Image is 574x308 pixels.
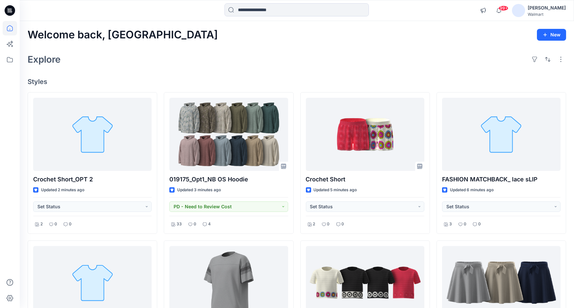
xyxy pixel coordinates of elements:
p: 0 [342,221,344,228]
span: 99+ [499,6,508,11]
p: FASHION MATCHBACK_ lace sLIP [442,175,561,184]
div: Walmart [528,12,566,17]
p: 0 [69,221,72,228]
div: [PERSON_NAME] [528,4,566,12]
p: 0 [194,221,196,228]
p: 0 [464,221,466,228]
a: FASHION MATCHBACK_ lace sLIP [442,98,561,171]
h2: Welcome back, [GEOGRAPHIC_DATA] [28,29,218,41]
p: 0 [54,221,57,228]
p: 019175_Opt1_NB OS Hoodie [169,175,288,184]
p: Updated 5 minutes ago [314,187,357,194]
h2: Explore [28,54,61,65]
p: 0 [478,221,481,228]
button: New [537,29,566,41]
p: 4 [208,221,211,228]
p: 0 [327,221,330,228]
p: 3 [449,221,452,228]
a: Crochet Short_OPT 2 [33,98,152,171]
p: 2 [313,221,315,228]
a: Crochet Short [306,98,424,171]
p: Updated 3 minutes ago [177,187,221,194]
h4: Styles [28,78,566,86]
img: avatar [512,4,525,17]
p: Updated 6 minutes ago [450,187,494,194]
a: 019175_Opt1_NB OS Hoodie [169,98,288,171]
p: Crochet Short_OPT 2 [33,175,152,184]
p: Updated 2 minutes ago [41,187,84,194]
p: 33 [177,221,182,228]
p: Crochet Short [306,175,424,184]
p: 2 [40,221,43,228]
